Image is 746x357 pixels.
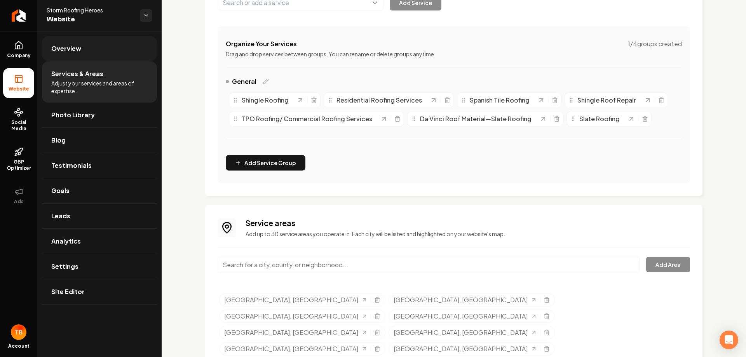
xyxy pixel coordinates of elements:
span: [GEOGRAPHIC_DATA], [GEOGRAPHIC_DATA] [394,344,528,354]
span: Ads [11,199,27,205]
span: [GEOGRAPHIC_DATA], [GEOGRAPHIC_DATA] [224,328,358,337]
span: [GEOGRAPHIC_DATA], [GEOGRAPHIC_DATA] [394,295,528,305]
span: Site Editor [51,287,85,296]
a: [GEOGRAPHIC_DATA], [GEOGRAPHIC_DATA] [224,344,368,354]
span: Social Media [3,119,34,132]
span: Testimonials [51,161,92,170]
a: GBP Optimizer [3,141,34,178]
a: Social Media [3,101,34,138]
span: Analytics [51,237,81,246]
span: Settings [51,262,78,271]
span: 1 / 4 groups created [628,39,682,49]
span: Storm Roofing Heroes [47,6,134,14]
span: [GEOGRAPHIC_DATA], [GEOGRAPHIC_DATA] [224,312,358,321]
a: Leads [42,204,157,228]
span: Website [5,86,32,92]
a: [GEOGRAPHIC_DATA], [GEOGRAPHIC_DATA] [394,295,537,305]
span: Spanish Tile Roofing [470,96,530,105]
span: Leads [51,211,70,221]
span: Goals [51,186,70,195]
span: Company [4,52,34,59]
span: TPO Roofing/ Commercial Roofing Services [242,114,372,124]
span: Slate Roofing [579,114,620,124]
div: Slate Roofing [570,114,627,124]
p: Add up to 30 service areas you operate in. Each city will be listed and highlighted on your websi... [246,230,690,238]
span: [GEOGRAPHIC_DATA], [GEOGRAPHIC_DATA] [224,344,358,354]
span: Adjust your services and areas of expertise. [51,79,148,95]
div: Shingle Roof Repair [568,96,644,105]
div: Da Vinci Roof Material—Slate Roofing [411,114,539,124]
img: Tom Bates [11,324,26,340]
a: [GEOGRAPHIC_DATA], [GEOGRAPHIC_DATA] [224,328,368,337]
h3: Service areas [246,218,690,228]
span: Photo Library [51,110,95,120]
a: [GEOGRAPHIC_DATA], [GEOGRAPHIC_DATA] [394,328,537,337]
span: Account [8,343,30,349]
button: Open user button [11,324,26,340]
span: General [232,77,256,86]
span: Services & Areas [51,69,103,78]
div: Open Intercom Messenger [720,331,738,349]
a: [GEOGRAPHIC_DATA], [GEOGRAPHIC_DATA] [224,295,368,305]
div: Spanish Tile Roofing [460,96,537,105]
span: [GEOGRAPHIC_DATA], [GEOGRAPHIC_DATA] [224,295,358,305]
a: Company [3,35,34,65]
span: Shingle Roof Repair [577,96,636,105]
p: Drag and drop services between groups. You can rename or delete groups anytime. [226,50,682,58]
span: Website [47,14,134,25]
span: Residential Roofing Services [336,96,422,105]
div: Residential Roofing Services [327,96,430,105]
div: TPO Roofing/ Commercial Roofing Services [232,114,380,124]
h4: Organize Your Services [226,39,297,49]
a: Photo Library [42,103,157,127]
a: [GEOGRAPHIC_DATA], [GEOGRAPHIC_DATA] [394,344,537,354]
a: Site Editor [42,279,157,304]
span: [GEOGRAPHIC_DATA], [GEOGRAPHIC_DATA] [394,328,528,337]
span: Blog [51,136,66,145]
span: [GEOGRAPHIC_DATA], [GEOGRAPHIC_DATA] [394,312,528,321]
a: Testimonials [42,153,157,178]
a: Overview [42,36,157,61]
span: Overview [51,44,81,53]
a: Analytics [42,229,157,254]
a: Settings [42,254,157,279]
button: Add Service Group [226,155,305,171]
a: [GEOGRAPHIC_DATA], [GEOGRAPHIC_DATA] [394,312,537,321]
div: Shingle Roofing [232,96,296,105]
span: Shingle Roofing [242,96,289,105]
a: [GEOGRAPHIC_DATA], [GEOGRAPHIC_DATA] [224,312,368,321]
a: Goals [42,178,157,203]
img: Rebolt Logo [12,9,26,22]
button: Ads [3,181,34,211]
input: Search for a city, county, or neighborhood... [218,257,640,273]
span: Da Vinci Roof Material—Slate Roofing [420,114,532,124]
span: GBP Optimizer [3,159,34,171]
a: Blog [42,128,157,153]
